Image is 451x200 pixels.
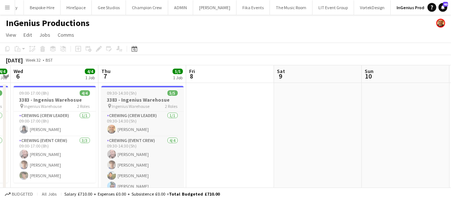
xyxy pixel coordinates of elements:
[173,75,183,80] div: 1 Job
[100,72,111,80] span: 7
[439,3,447,12] a: 40
[14,112,96,137] app-card-role: Crewing (Crew Leader)1/109:00-17:00 (8h)[PERSON_NAME]
[77,103,90,109] span: 2 Roles
[24,0,61,15] button: Bespoke-Hire
[443,2,448,7] span: 40
[3,30,19,40] a: View
[6,32,16,38] span: View
[14,137,96,183] app-card-role: Crewing (Event Crew)3/309:00-17:00 (8h)[PERSON_NAME][PERSON_NAME][PERSON_NAME]
[12,192,33,197] span: Budgeted
[24,57,43,63] span: Week 32
[24,103,62,109] span: Ingenius Warehouse
[276,72,285,80] span: 9
[189,68,195,74] span: Fri
[12,72,23,80] span: 6
[126,0,168,15] button: Champion Crew
[14,97,96,103] h3: 3383 - Ingenius Warehosue
[107,90,137,96] span: 09:30-14:30 (5h)
[39,32,50,38] span: Jobs
[21,30,35,40] a: Edit
[270,0,313,15] button: The Music Room
[365,68,374,74] span: Sun
[101,68,111,74] span: Thu
[92,0,126,15] button: Gee Studios
[168,0,193,15] button: ADMIN
[436,19,445,28] app-user-avatar: Shane King
[364,72,374,80] span: 10
[188,72,195,80] span: 8
[167,90,178,96] span: 5/5
[165,103,178,109] span: 2 Roles
[354,0,391,15] button: VortekDesign
[112,103,150,109] span: Ingenius Warehouse
[6,57,23,64] div: [DATE]
[14,86,96,183] app-job-card: 09:00-17:00 (8h)4/43383 - Ingenius Warehosue Ingenius Warehouse2 RolesCrewing (Crew Leader)1/109:...
[391,0,446,15] button: InGenius Productions
[313,0,354,15] button: LIT Event Group
[85,75,95,80] div: 1 Job
[85,69,95,74] span: 4/4
[237,0,270,15] button: Fika Events
[64,191,220,197] div: Salary £710.00 + Expenses £0.00 + Subsistence £0.00 =
[58,32,74,38] span: Comms
[80,90,90,96] span: 4/4
[55,30,77,40] a: Comms
[40,191,58,197] span: All jobs
[24,32,32,38] span: Edit
[6,18,90,29] h1: InGenius Productions
[193,0,237,15] button: [PERSON_NAME]
[169,191,220,197] span: Total Budgeted £710.00
[101,86,184,193] app-job-card: 09:30-14:30 (5h)5/53383 - Ingenius Warehosue Ingenius Warehouse2 RolesCrewing (Crew Leader)1/109:...
[101,112,184,137] app-card-role: Crewing (Crew Leader)1/109:30-14:30 (5h)[PERSON_NAME]
[101,97,184,103] h3: 3383 - Ingenius Warehosue
[36,30,53,40] a: Jobs
[4,190,34,198] button: Budgeted
[14,68,23,74] span: Wed
[277,68,285,74] span: Sat
[46,57,53,63] div: BST
[101,137,184,193] app-card-role: Crewing (Event Crew)4/409:30-14:30 (5h)[PERSON_NAME][PERSON_NAME][PERSON_NAME][PERSON_NAME]
[61,0,92,15] button: HireSpace
[19,90,49,96] span: 09:00-17:00 (8h)
[173,69,183,74] span: 5/5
